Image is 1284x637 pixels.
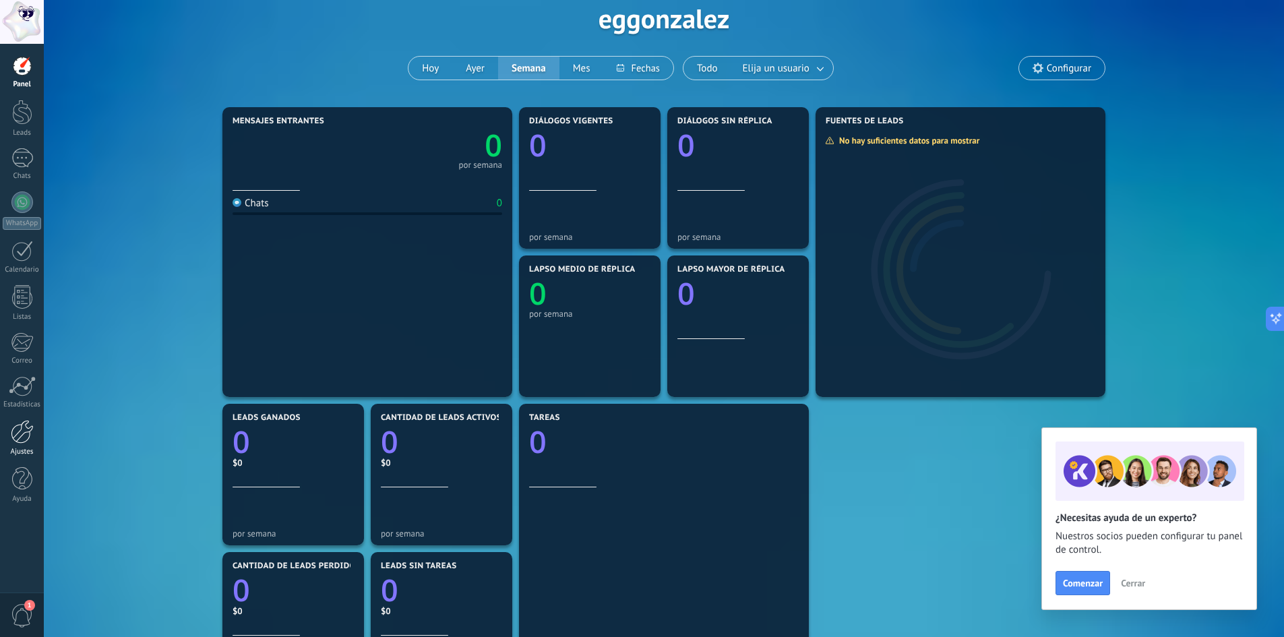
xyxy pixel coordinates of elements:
span: Mensajes entrantes [233,117,324,126]
a: 0 [367,125,502,166]
button: Cerrar [1115,573,1151,593]
div: por semana [233,528,354,539]
text: 0 [677,125,695,166]
div: Estadísticas [3,400,42,409]
button: Elija un usuario [731,57,833,80]
span: Comenzar [1063,578,1103,588]
div: $0 [233,457,354,468]
span: Fuentes de leads [826,117,904,126]
img: Chats [233,198,241,207]
div: Ayuda [3,495,42,504]
text: 0 [529,125,547,166]
button: Ayer [452,57,498,80]
button: Fechas [603,57,673,80]
button: Mes [559,57,604,80]
button: Todo [683,57,731,80]
a: 0 [529,421,799,462]
div: Leads [3,129,42,138]
span: Cerrar [1121,578,1145,588]
div: $0 [233,605,354,617]
text: 0 [381,570,398,611]
div: $0 [381,605,502,617]
button: Comenzar [1056,571,1110,595]
span: Cantidad de leads perdidos [233,562,361,571]
div: por semana [529,309,650,319]
span: Tareas [529,413,560,423]
h2: ¿Necesitas ayuda de un experto? [1056,512,1243,524]
span: Lapso medio de réplica [529,265,636,274]
div: por semana [458,162,502,169]
a: 0 [233,421,354,462]
div: Chats [3,172,42,181]
text: 0 [677,273,695,314]
span: Leads sin tareas [381,562,456,571]
span: 1 [24,600,35,611]
text: 0 [529,421,547,462]
span: Configurar [1047,63,1091,74]
text: 0 [233,570,250,611]
div: Listas [3,313,42,322]
span: Diálogos vigentes [529,117,613,126]
div: Ajustes [3,448,42,456]
div: Chats [233,197,269,210]
span: Leads ganados [233,413,301,423]
a: 0 [381,421,502,462]
div: Panel [3,80,42,89]
div: WhatsApp [3,217,41,230]
span: Elija un usuario [740,59,812,78]
div: $0 [381,457,502,468]
text: 0 [529,273,547,314]
div: Calendario [3,266,42,274]
div: por semana [381,528,502,539]
div: por semana [529,232,650,242]
text: 0 [233,421,250,462]
span: Nuestros socios pueden configurar tu panel de control. [1056,530,1243,557]
span: Cantidad de leads activos [381,413,501,423]
span: Diálogos sin réplica [677,117,772,126]
a: 0 [233,570,354,611]
text: 0 [381,421,398,462]
div: No hay suficientes datos para mostrar [825,135,989,146]
div: 0 [497,197,502,210]
button: Hoy [408,57,452,80]
button: Semana [498,57,559,80]
span: Lapso mayor de réplica [677,265,785,274]
div: Correo [3,357,42,365]
text: 0 [485,125,502,166]
div: por semana [677,232,799,242]
a: 0 [381,570,502,611]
